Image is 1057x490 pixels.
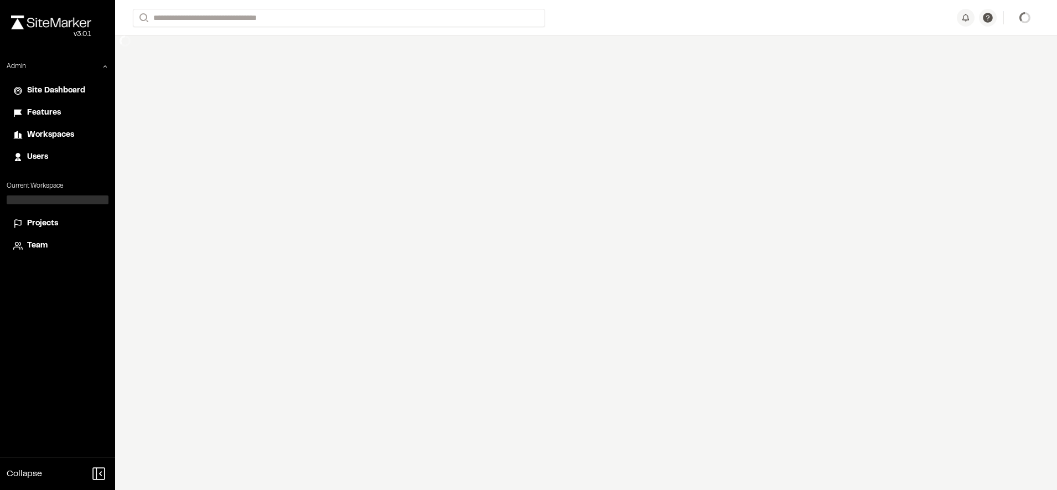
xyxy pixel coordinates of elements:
[27,85,85,97] span: Site Dashboard
[13,240,102,252] a: Team
[7,61,26,71] p: Admin
[27,151,48,163] span: Users
[13,85,102,97] a: Site Dashboard
[13,129,102,141] a: Workspaces
[13,151,102,163] a: Users
[27,129,74,141] span: Workspaces
[7,467,42,481] span: Collapse
[11,29,91,39] div: Oh geez...please don't...
[7,181,108,191] p: Current Workspace
[133,9,153,27] button: Search
[27,107,61,119] span: Features
[13,218,102,230] a: Projects
[13,107,102,119] a: Features
[27,218,58,230] span: Projects
[11,16,91,29] img: rebrand.png
[27,240,48,252] span: Team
